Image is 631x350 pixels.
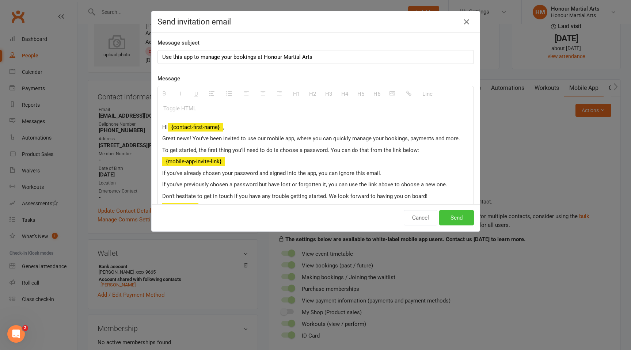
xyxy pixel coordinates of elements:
h4: Send invitation email [157,17,474,26]
p: If you've already chosen your password and signed into the app, you can ignore this email. [162,169,469,178]
label: Message [157,74,180,83]
div: Use this app to manage your bookings at Honour Martial Arts [158,50,474,64]
p: To get started, the first thing you'll need to do is choose a password. You can do that from the ... [162,146,469,155]
p: Don't hesitate to get in touch if you have any trouble getting started. We look forward to having... [162,192,469,201]
span: 2 [22,325,28,331]
p: Hi , [162,123,469,132]
p: If you've previously chosen a password but have lost or forgotten it, you can use the link above ... [162,180,469,189]
button: Close [461,16,472,28]
button: Cancel [404,210,437,225]
iframe: Intercom live chat [7,325,25,343]
p: Great news! You've been invited to use our mobile app, where you can quickly manage your bookings... [162,134,469,143]
label: Message subject [157,38,199,47]
button: Send [439,210,474,225]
